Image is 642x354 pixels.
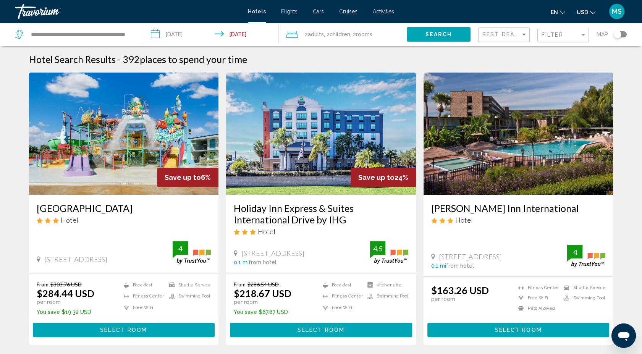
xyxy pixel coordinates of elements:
span: rooms [356,31,372,37]
div: 6% [157,168,218,187]
h2: 392 [123,53,247,65]
span: Select Room [495,327,542,333]
ins: $218.67 USD [234,288,291,299]
li: Breakfast [319,281,364,289]
img: trustyou-badge.svg [370,241,408,264]
ins: $163.26 USD [431,284,489,296]
a: Hotels [248,8,266,15]
span: Children [330,31,350,37]
div: 24% [351,168,416,187]
span: Hotel [455,216,473,224]
li: Swimming Pool [165,293,211,300]
li: Swimming Pool [560,295,605,301]
button: Travelers: 2 adults, 2 children [279,23,407,46]
span: en [551,9,558,15]
a: Activities [373,8,394,15]
p: $19.32 USD [37,309,94,315]
img: trustyou-badge.svg [567,245,605,267]
button: Check-in date: Aug 22, 2025 Check-out date: Aug 24, 2025 [143,23,279,46]
span: From [234,281,246,288]
span: [STREET_ADDRESS] [439,252,502,261]
span: 0.1 mi [431,263,446,269]
span: Select Room [100,327,147,333]
a: [GEOGRAPHIC_DATA] [37,202,211,214]
iframe: Button to launch messaging window [611,323,636,348]
span: places to spend your time [140,53,247,65]
button: Select Room [230,323,412,337]
span: - [118,53,121,65]
li: Fitness Center [514,284,560,291]
span: Hotel [61,216,78,224]
button: Filter [537,27,589,43]
span: You save [37,309,60,315]
span: from hotel [446,263,474,269]
a: Select Room [33,325,215,333]
a: Cruises [339,8,357,15]
span: From [37,281,49,288]
span: [STREET_ADDRESS] [44,255,107,263]
span: , 2 [350,29,372,40]
div: 3 star Hotel [234,227,408,236]
li: Pets Allowed [514,305,560,312]
span: MS [612,8,622,15]
span: Save up to [358,173,395,181]
li: Swimming Pool [364,293,408,300]
img: Hotel image [29,73,219,195]
del: $286.54 USD [247,281,279,288]
span: USD [577,9,588,15]
p: per room [234,299,291,305]
div: 4.5 [370,244,385,253]
span: You save [234,309,257,315]
button: User Menu [607,3,627,19]
a: Select Room [427,325,610,333]
div: 3 star Hotel [37,216,211,224]
button: Toggle map [608,31,627,38]
h1: Hotel Search Results [29,53,116,65]
span: Save up to [165,173,201,181]
li: Shuttle Service [560,284,605,291]
button: Change language [551,6,565,18]
a: Select Room [230,325,412,333]
span: from hotel [249,259,277,265]
img: trustyou-badge.svg [173,241,211,264]
span: Filter [542,32,563,38]
button: Select Room [427,323,610,337]
li: Shuttle Service [165,281,211,289]
div: 3 star Hotel [431,216,606,224]
img: Hotel image [226,73,416,195]
img: Hotel image [424,73,613,195]
p: $67.87 USD [234,309,291,315]
span: 0.1 mi [234,259,249,265]
p: per room [431,296,489,302]
div: 4 [173,244,188,253]
li: Free WiFi [319,304,364,312]
span: Hotel [258,227,275,236]
h3: [PERSON_NAME] Inn International [431,202,606,214]
button: Search [407,27,471,41]
span: Adults [308,31,324,37]
span: Select Room [298,327,344,333]
span: Best Deals [482,31,522,37]
a: Flights [281,8,298,15]
span: Map [597,29,608,40]
span: Search [425,32,452,38]
span: [STREET_ADDRESS] [241,249,304,257]
span: , 2 [324,29,350,40]
ins: $284.44 USD [37,288,94,299]
a: Cars [313,8,324,15]
a: Holiday Inn Express & Suites International Drive by IHG [234,202,408,225]
li: Fitness Center [120,293,165,300]
a: Travorium [15,4,240,19]
li: Free WiFi [120,304,165,312]
del: $303.76 USD [50,281,82,288]
button: Select Room [33,323,215,337]
li: Breakfast [120,281,165,289]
